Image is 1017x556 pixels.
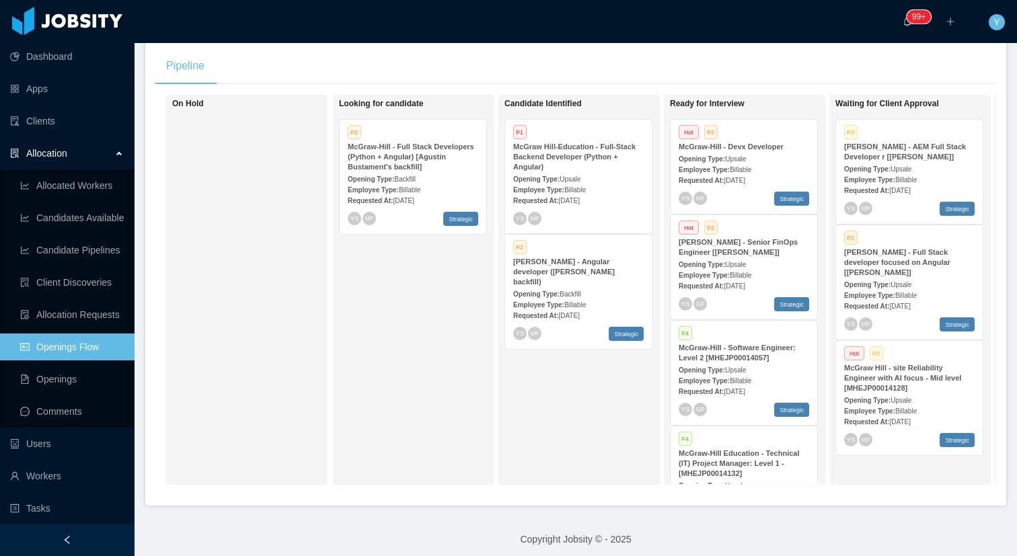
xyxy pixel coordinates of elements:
[515,329,524,337] span: YS
[862,205,870,211] span: MP
[730,272,751,279] span: Billable
[20,398,124,425] a: icon: messageComments
[348,143,474,171] strong: McGraw-Hill - Full Stack Developers (Python + Angular) [Agustin Bustament's backfill]
[891,165,911,173] span: Upsale
[20,366,124,393] a: icon: file-textOpenings
[365,215,373,221] span: MP
[20,204,124,231] a: icon: line-chartCandidates Available
[844,231,858,245] span: P2
[679,166,730,173] strong: Employee Type:
[895,292,917,299] span: Billable
[889,303,910,310] span: [DATE]
[993,14,1000,30] span: Y
[681,194,689,202] span: YS
[558,197,579,204] span: [DATE]
[679,272,730,279] strong: Employee Type:
[681,405,689,413] span: YS
[774,297,809,311] span: Strategic
[889,418,910,426] span: [DATE]
[564,186,586,194] span: Billable
[10,149,20,158] i: icon: solution
[846,436,855,443] span: YS
[10,430,124,457] a: icon: robotUsers
[670,99,858,109] h1: Ready for Interview
[679,155,725,163] strong: Opening Type:
[907,10,931,24] sup: 431
[10,75,124,102] a: icon: appstoreApps
[695,300,704,307] span: GF
[20,269,124,296] a: icon: file-searchClient Discoveries
[679,377,730,385] strong: Employee Type:
[724,177,745,184] span: [DATE]
[891,281,911,288] span: Upsale
[844,364,961,392] strong: McGraw Hill - site Reliability Engineer with AI focus - Mid level [MHEJP00014128]
[862,321,870,327] span: MP
[679,177,724,184] strong: Requested At:
[844,281,891,288] strong: Opening Type:
[846,320,855,327] span: YS
[339,99,527,109] h1: Looking for candidate
[564,301,586,309] span: Billable
[394,175,416,183] span: Backfill
[350,214,359,222] span: YS
[695,405,704,412] span: GF
[513,186,564,194] strong: Employee Type:
[515,214,524,222] span: YS
[844,346,864,360] span: Hot
[889,187,910,194] span: [DATE]
[940,317,975,331] span: Strategic
[504,99,693,109] h1: Candidate Identified
[513,312,558,319] strong: Requested At:
[862,436,870,442] span: MP
[730,377,751,385] span: Billable
[513,301,564,309] strong: Employee Type:
[679,326,692,340] span: P4
[725,155,746,163] span: Upsale
[725,366,746,374] span: Upsale
[844,248,950,276] strong: [PERSON_NAME] - Full Stack developer focused on Angular [[PERSON_NAME]]
[513,240,527,254] span: P2
[560,175,580,183] span: Upsale
[26,148,67,159] span: Allocation
[940,433,975,447] span: Strategic
[513,143,636,171] strong: McGraw Hill-Education - Full-Stack Backend Developer (Python + Angular)
[681,300,689,307] span: YS
[844,176,895,184] strong: Employee Type:
[348,125,361,139] span: P2
[724,388,745,395] span: [DATE]
[774,192,809,206] span: Strategic
[348,175,394,183] strong: Opening Type:
[844,407,895,415] strong: Employee Type:
[20,301,124,328] a: icon: file-doneAllocation Requests
[704,221,718,235] span: P2
[844,303,889,310] strong: Requested At:
[558,312,579,319] span: [DATE]
[891,397,911,404] span: Upsale
[679,449,800,477] strong: McGraw-Hill Education - Technical (IT) Project Manager: Level 1 - [MHEJP00014132]
[940,202,975,216] span: Strategic
[155,47,215,85] div: Pipeline
[399,186,420,194] span: Billable
[679,282,724,290] strong: Requested At:
[10,108,124,134] a: icon: auditClients
[560,290,581,298] span: Backfill
[20,333,124,360] a: icon: idcardOpenings Flow
[10,495,124,522] a: icon: profileTasks
[844,125,858,139] span: P3
[513,125,527,139] span: P1
[531,330,539,336] span: MP
[10,43,124,70] a: icon: pie-chartDashboard
[895,407,917,415] span: Billable
[844,418,889,426] strong: Requested At:
[679,366,725,374] strong: Opening Type:
[946,17,955,26] i: icon: plus
[696,195,704,201] span: MP
[531,215,539,221] span: MP
[704,125,718,139] span: P2
[679,432,692,446] span: P4
[20,237,124,264] a: icon: line-chartCandidate Pipelines
[10,463,124,489] a: icon: userWorkers
[513,175,560,183] strong: Opening Type:
[730,166,751,173] span: Billable
[20,172,124,199] a: icon: line-chartAllocated Workers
